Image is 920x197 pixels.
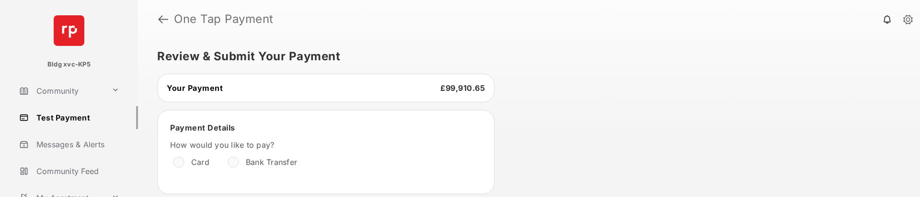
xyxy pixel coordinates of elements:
span: £99,910.65 [440,83,485,93]
label: How would you like to pay? [170,140,458,150]
a: Community Feed [15,160,138,183]
span: Your Payment [167,83,223,93]
a: Messages & Alerts [15,133,138,156]
span: Payment Details [170,123,235,132]
label: Bank Transfer [246,157,297,167]
p: Bldg xvc-KP5 [47,60,91,69]
strong: One Tap Payment [174,13,274,25]
h5: Review & Submit Your Payment [157,51,893,62]
a: Test Payment [15,106,138,129]
a: Community [15,79,108,102]
img: svg+xml;base64,PHN2ZyB4bWxucz0iaHR0cDovL3d3dy53My5vcmcvMjAwMC9zdmciIHdpZHRoPSI2NCIgaGVpZ2h0PSI2NC... [54,15,84,46]
label: Card [191,157,209,167]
